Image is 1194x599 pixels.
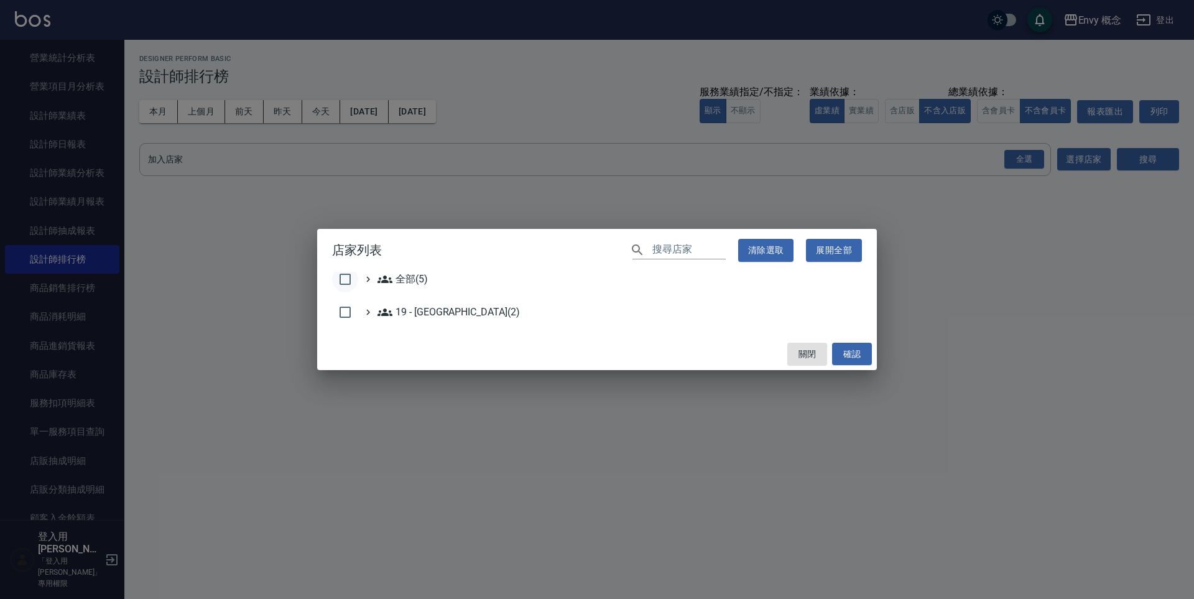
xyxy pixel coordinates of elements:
button: 展開全部 [806,239,862,262]
button: 確認 [832,343,872,366]
input: 搜尋店家 [652,241,726,259]
h2: 店家列表 [317,229,877,272]
button: 關閉 [787,343,827,366]
button: 清除選取 [738,239,794,262]
span: 19 - [GEOGRAPHIC_DATA](2) [377,305,520,320]
span: 全部(5) [377,272,428,287]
